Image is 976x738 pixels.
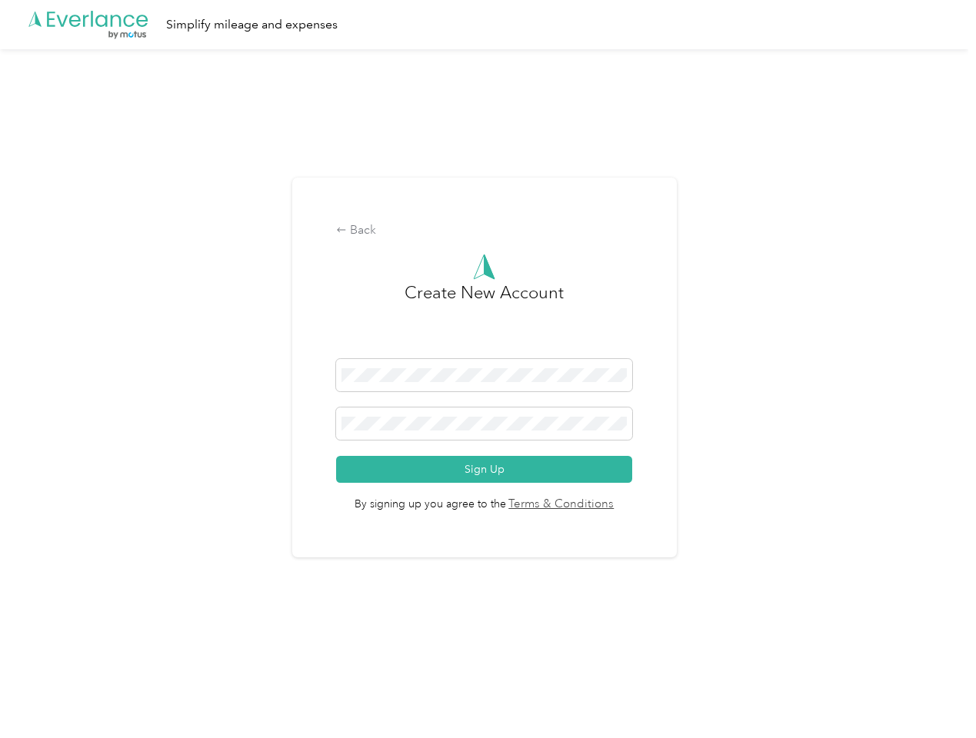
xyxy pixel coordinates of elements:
[336,456,632,483] button: Sign Up
[336,221,632,240] div: Back
[336,483,632,514] span: By signing up you agree to the
[506,496,615,514] a: Terms & Conditions
[405,280,564,359] h3: Create New Account
[166,15,338,35] div: Simplify mileage and expenses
